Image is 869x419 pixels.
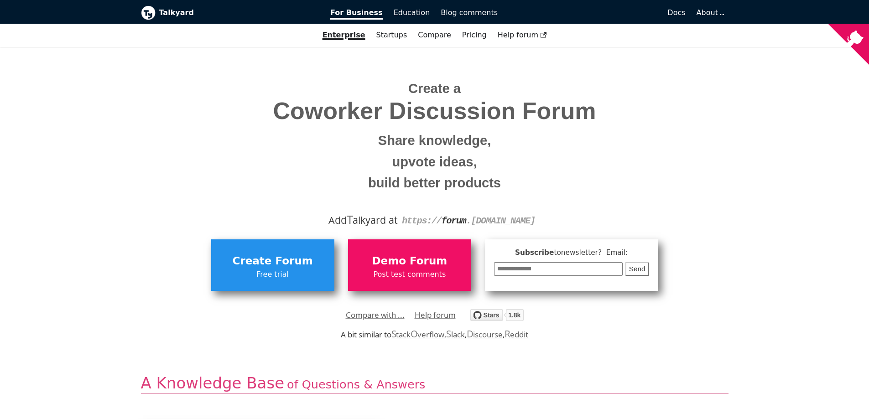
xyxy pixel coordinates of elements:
[159,7,318,19] b: Talkyard
[492,27,552,43] a: Help forum
[394,8,430,17] span: Education
[216,269,330,280] span: Free trial
[446,329,464,340] a: Slack
[467,329,503,340] a: Discourse
[494,247,649,259] span: Subscribe
[411,327,418,340] span: O
[554,248,628,257] span: to newsletter ? Email:
[391,327,396,340] span: S
[442,216,466,226] strong: forum
[441,8,498,17] span: Blog comments
[402,216,535,226] code: https:// . [DOMAIN_NAME]
[317,27,371,43] a: Enterprise
[667,8,685,17] span: Docs
[325,5,388,21] a: For Business
[415,308,456,322] a: Help forum
[371,27,413,43] a: Startups
[470,310,524,324] a: Star debiki/talkyard on GitHub
[348,239,471,290] a: Demo ForumPost test comments
[503,5,691,21] a: Docs
[388,5,436,21] a: Education
[141,5,156,20] img: Talkyard logo
[148,172,722,194] small: build better products
[148,212,722,228] div: Add alkyard at
[141,373,729,394] h2: A Knowledge Base
[216,253,330,270] span: Create Forum
[391,329,445,340] a: StackOverflow
[353,253,467,270] span: Demo Forum
[353,269,467,280] span: Post test comments
[625,262,649,276] button: Send
[287,378,425,391] span: of Questions & Answers
[148,98,722,124] span: Coworker Discussion Forum
[457,27,492,43] a: Pricing
[435,5,503,21] a: Blog comments
[498,31,547,39] span: Help forum
[505,329,528,340] a: Reddit
[697,8,723,17] a: About
[470,309,524,321] img: talkyard.svg
[505,327,510,340] span: R
[446,327,451,340] span: S
[141,5,318,20] a: Talkyard logoTalkyard
[330,8,383,20] span: For Business
[148,130,722,151] small: Share knowledge,
[211,239,334,290] a: Create ForumFree trial
[408,81,461,96] span: Create a
[418,31,451,39] a: Compare
[347,211,353,228] span: T
[467,327,474,340] span: D
[346,308,405,322] a: Compare with ...
[148,151,722,173] small: upvote ideas,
